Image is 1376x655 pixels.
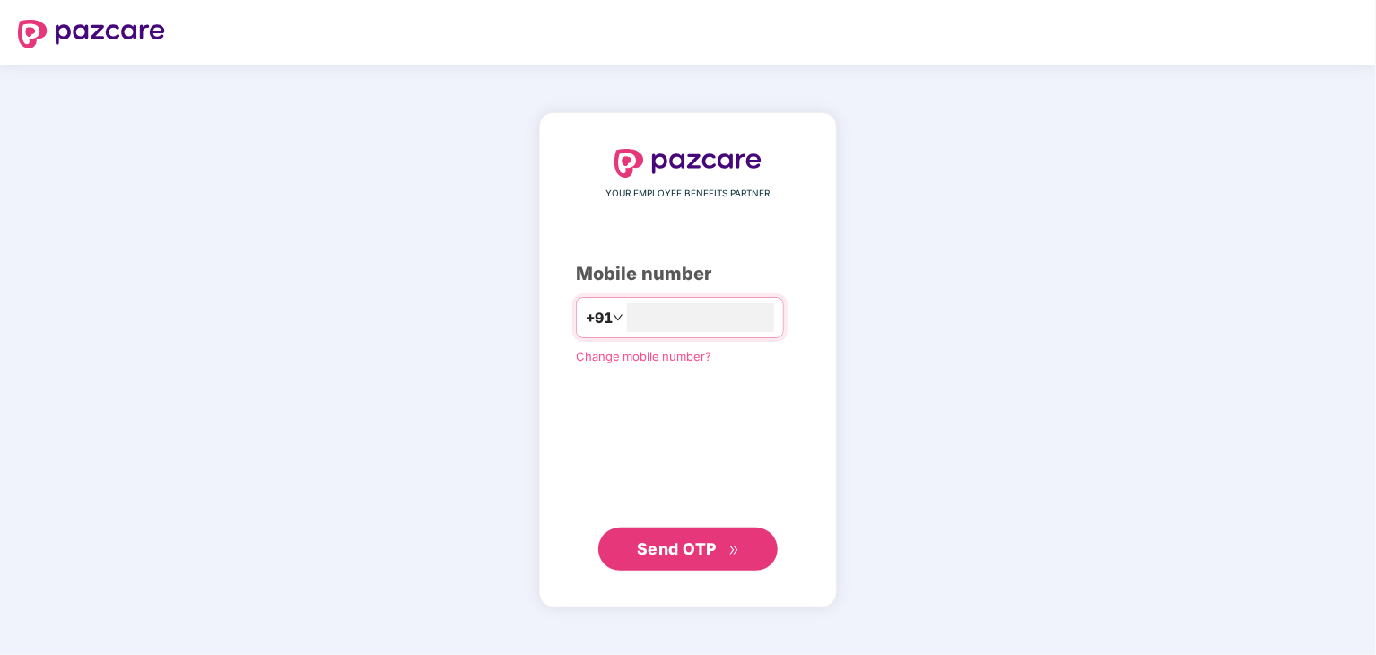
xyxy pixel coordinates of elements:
[18,20,165,48] img: logo
[614,149,762,178] img: logo
[576,260,800,288] div: Mobile number
[613,312,623,323] span: down
[606,187,771,201] span: YOUR EMPLOYEE BENEFITS PARTNER
[598,528,778,571] button: Send OTPdouble-right
[637,539,717,558] span: Send OTP
[586,307,613,329] span: +91
[576,349,711,363] a: Change mobile number?
[728,545,740,556] span: double-right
